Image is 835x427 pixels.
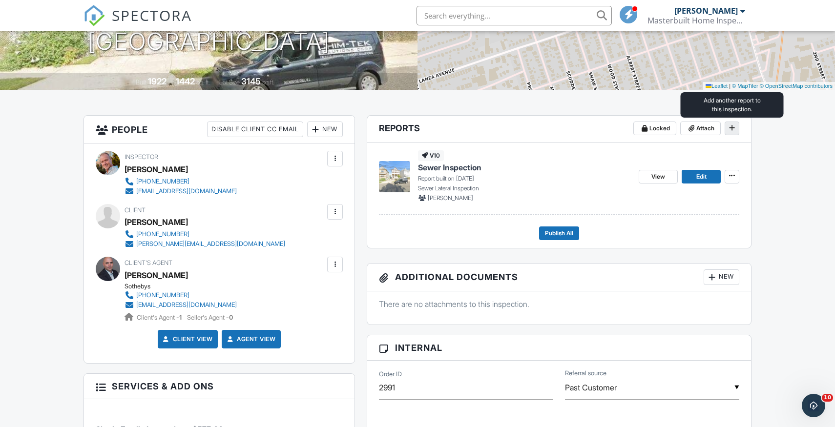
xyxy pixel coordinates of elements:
[379,299,739,309] p: There are no attachments to this inspection.
[125,259,172,266] span: Client's Agent
[179,314,182,321] strong: 1
[112,5,192,25] span: SPECTORA
[822,394,833,402] span: 10
[83,5,105,26] img: The Best Home Inspection Software - Spectora
[136,79,146,86] span: Built
[647,16,745,25] div: Masterbuilt Home Inspection
[125,162,188,177] div: [PERSON_NAME]
[262,79,274,86] span: sq.ft.
[125,153,158,161] span: Inspector
[137,314,183,321] span: Client's Agent -
[125,239,285,249] a: [PERSON_NAME][EMAIL_ADDRESS][DOMAIN_NAME]
[207,122,303,137] div: Disable Client CC Email
[136,230,189,238] div: [PHONE_NUMBER]
[706,83,728,89] a: Leaflet
[125,300,237,310] a: [EMAIL_ADDRESS][DOMAIN_NAME]
[729,83,731,89] span: |
[565,369,606,378] label: Referral source
[674,6,738,16] div: [PERSON_NAME]
[241,76,261,86] div: 3145
[136,291,189,299] div: [PHONE_NUMBER]
[136,240,285,248] div: [PERSON_NAME][EMAIL_ADDRESS][DOMAIN_NAME]
[125,268,188,283] a: [PERSON_NAME]
[125,283,245,290] div: Sothebys
[125,229,285,239] a: [PHONE_NUMBER]
[196,79,210,86] span: sq. ft.
[176,76,195,86] div: 1442
[125,290,237,300] a: [PHONE_NUMBER]
[84,116,355,143] h3: People
[225,334,275,344] a: Agent View
[307,122,343,137] div: New
[125,215,188,229] div: [PERSON_NAME]
[802,394,825,417] iframe: Intercom live chat
[136,178,189,185] div: [PHONE_NUMBER]
[125,186,237,196] a: [EMAIL_ADDRESS][DOMAIN_NAME]
[379,370,402,379] label: Order ID
[125,177,237,186] a: [PHONE_NUMBER]
[161,334,213,344] a: Client View
[136,301,237,309] div: [EMAIL_ADDRESS][DOMAIN_NAME]
[367,264,751,291] h3: Additional Documents
[229,314,233,321] strong: 0
[83,13,192,34] a: SPECTORA
[704,269,739,285] div: New
[84,374,355,399] h3: Services & Add ons
[760,83,833,89] a: © OpenStreetMap contributors
[136,187,237,195] div: [EMAIL_ADDRESS][DOMAIN_NAME]
[125,206,146,214] span: Client
[417,6,612,25] input: Search everything...
[219,79,240,86] span: Lot Size
[187,314,233,321] span: Seller's Agent -
[148,76,167,86] div: 1922
[367,335,751,361] h3: Internal
[732,83,758,89] a: © MapTiler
